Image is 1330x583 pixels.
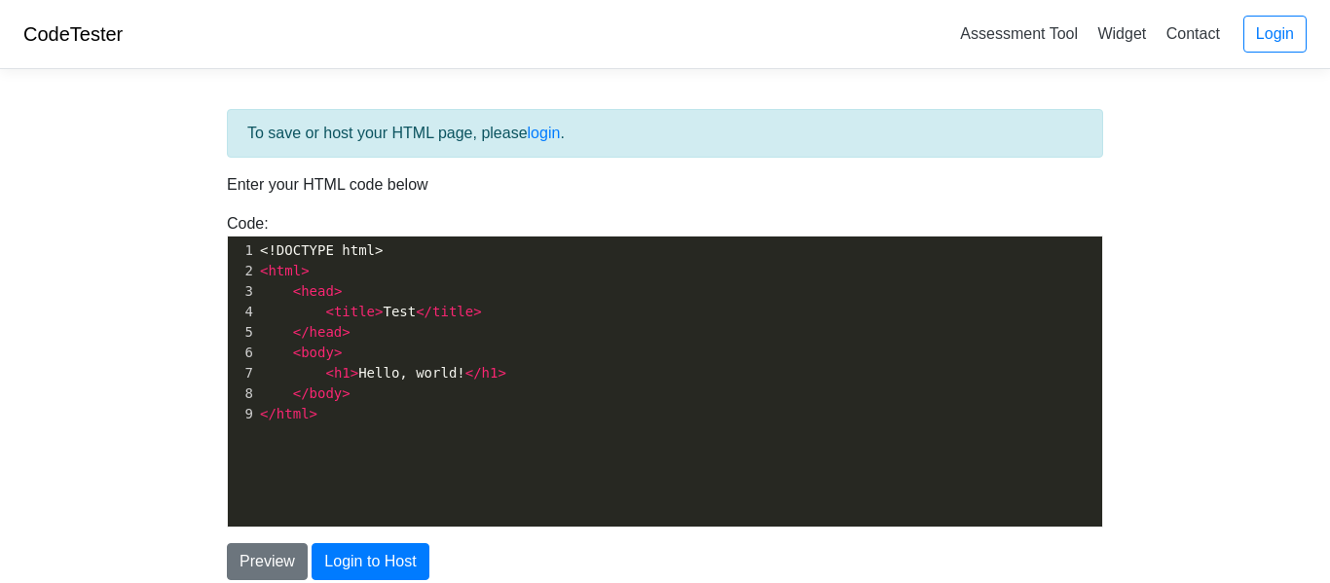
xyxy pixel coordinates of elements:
span: </ [293,324,310,340]
span: > [375,304,383,319]
span: < [325,304,333,319]
span: h1 [334,365,351,381]
span: Hello, world! [260,365,506,381]
div: 5 [228,322,256,343]
span: </ [293,385,310,401]
button: Login to Host [312,543,428,580]
span: > [498,365,505,381]
div: To save or host your HTML page, please . [227,109,1103,158]
span: < [293,283,301,299]
a: Assessment Tool [952,18,1086,50]
div: Code: [212,212,1118,528]
span: body [310,385,343,401]
a: Contact [1159,18,1228,50]
a: CodeTester [23,23,123,45]
span: title [334,304,375,319]
p: Enter your HTML code below [227,173,1103,197]
div: 2 [228,261,256,281]
span: < [325,365,333,381]
span: <!DOCTYPE html> [260,242,383,258]
div: 7 [228,363,256,383]
span: > [334,283,342,299]
span: </ [465,365,482,381]
span: > [351,365,358,381]
span: Test [260,304,482,319]
span: > [473,304,481,319]
a: Login [1243,16,1307,53]
div: 4 [228,302,256,322]
div: 1 [228,240,256,261]
span: > [301,263,309,278]
a: login [528,125,561,141]
span: </ [260,406,277,421]
span: head [310,324,343,340]
div: 9 [228,404,256,424]
span: > [334,345,342,360]
span: > [342,385,350,401]
span: body [301,345,334,360]
span: html [268,263,301,278]
div: 3 [228,281,256,302]
span: </ [416,304,432,319]
span: head [301,283,334,299]
button: Preview [227,543,308,580]
span: < [260,263,268,278]
div: 6 [228,343,256,363]
span: < [293,345,301,360]
span: > [310,406,317,421]
span: html [277,406,310,421]
span: > [342,324,350,340]
div: 8 [228,383,256,404]
span: title [432,304,473,319]
span: h1 [482,365,499,381]
a: Widget [1090,18,1154,50]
